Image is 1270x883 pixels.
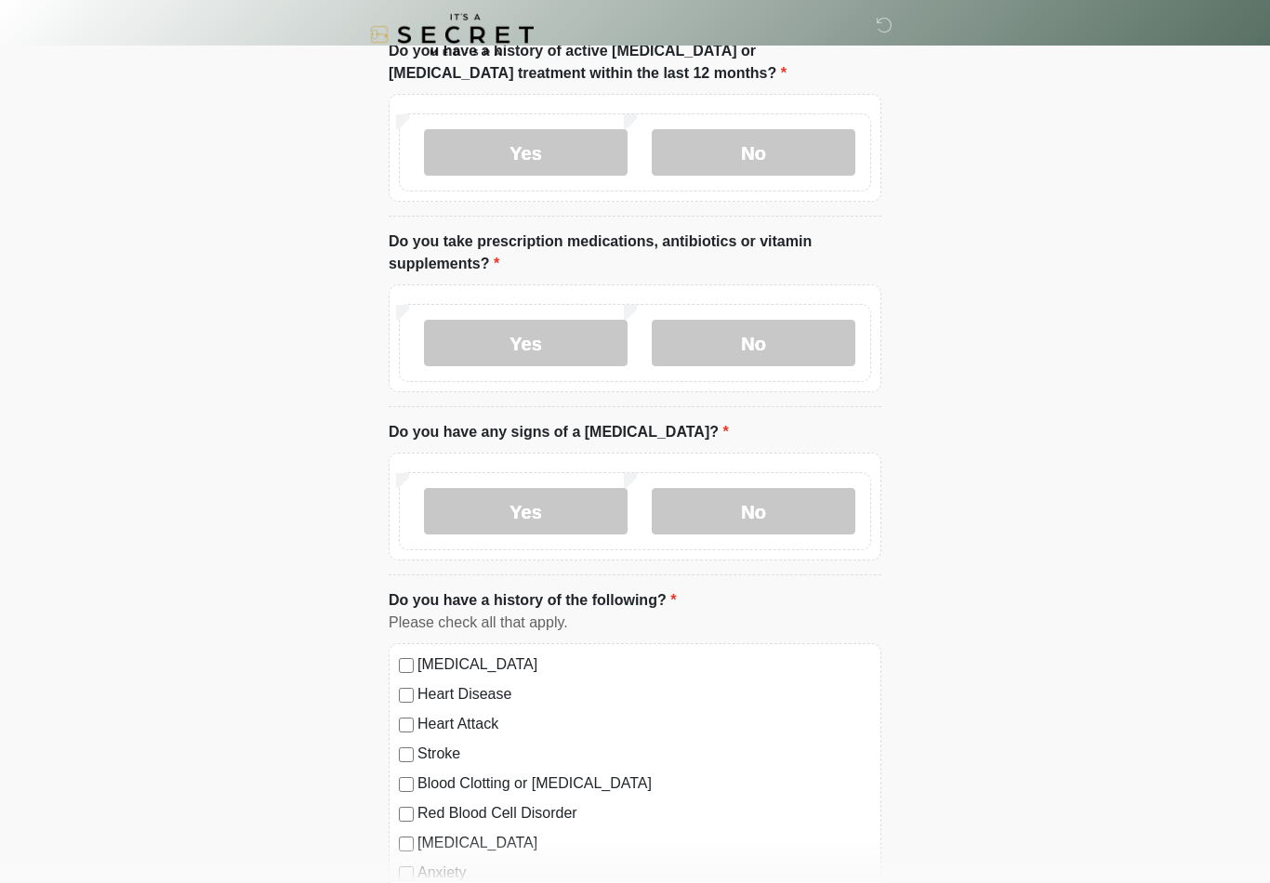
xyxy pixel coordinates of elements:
[389,613,881,635] div: Please check all that apply.
[417,654,871,677] label: [MEDICAL_DATA]
[417,803,871,825] label: Red Blood Cell Disorder
[399,748,414,763] input: Stroke
[399,689,414,704] input: Heart Disease
[652,321,855,367] label: No
[399,837,414,852] input: [MEDICAL_DATA]
[424,321,628,367] label: Yes
[399,659,414,674] input: [MEDICAL_DATA]
[399,718,414,733] input: Heart Attack
[652,489,855,535] label: No
[417,773,871,796] label: Blood Clotting or [MEDICAL_DATA]
[389,231,881,276] label: Do you take prescription medications, antibiotics or vitamin supplements?
[389,422,729,444] label: Do you have any signs of a [MEDICAL_DATA]?
[424,130,628,177] label: Yes
[389,590,676,613] label: Do you have a history of the following?
[424,489,628,535] label: Yes
[399,808,414,823] input: Red Blood Cell Disorder
[399,778,414,793] input: Blood Clotting or [MEDICAL_DATA]
[399,867,414,882] input: Anxiety
[417,684,871,706] label: Heart Disease
[417,744,871,766] label: Stroke
[370,14,534,56] img: It's A Secret Med Spa Logo
[652,130,855,177] label: No
[417,833,871,855] label: [MEDICAL_DATA]
[417,714,871,736] label: Heart Attack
